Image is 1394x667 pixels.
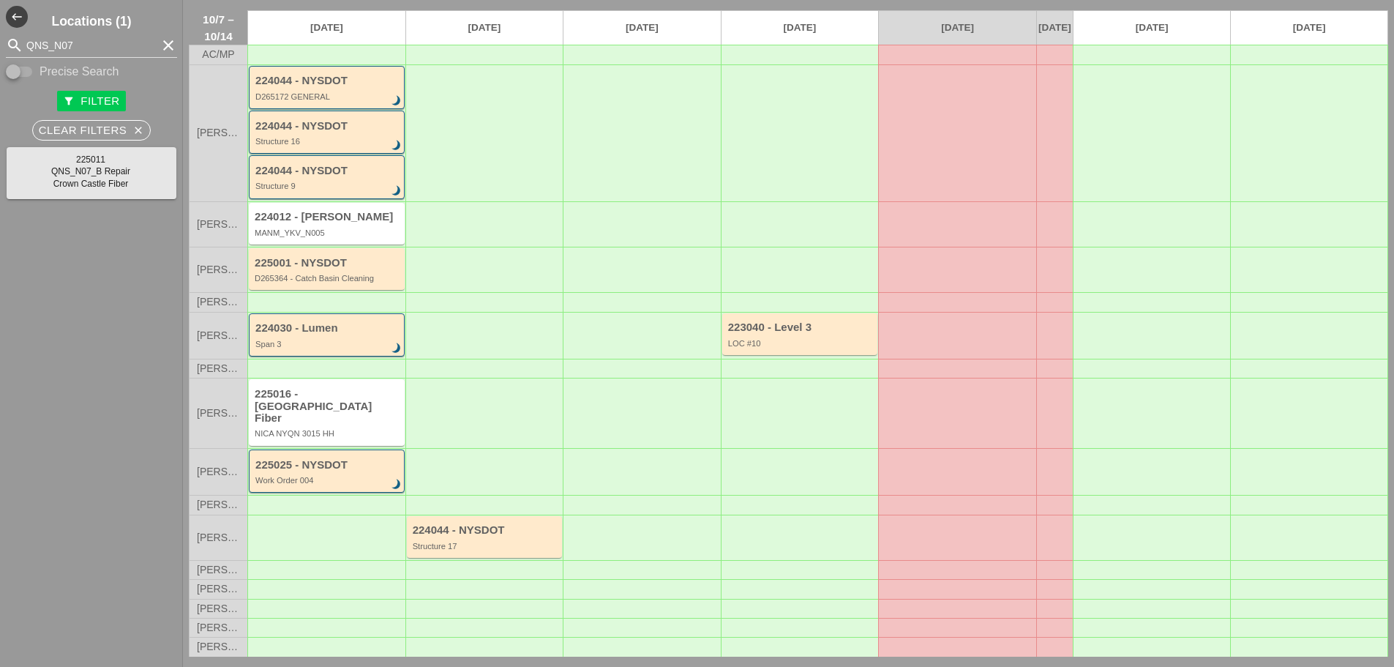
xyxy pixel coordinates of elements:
[51,166,130,176] span: QNS_N07_B Repair
[389,93,405,109] i: brightness_3
[6,37,23,54] i: search
[197,641,240,652] span: [PERSON_NAME]
[255,322,400,335] div: 224030 - Lumen
[255,228,401,237] div: MANM_YKV_N005
[1231,11,1387,45] a: [DATE]
[76,154,105,165] span: 225011
[255,75,400,87] div: 224044 - NYSDOT
[413,524,559,537] div: 224044 - NYSDOT
[255,459,400,472] div: 225025 - NYSDOT
[255,274,401,283] div: D265364 - Catch Basin Cleaning
[26,34,157,57] input: Search
[197,499,240,510] span: [PERSON_NAME]
[197,603,240,614] span: [PERSON_NAME]
[255,137,400,146] div: Structure 16
[255,211,401,223] div: 224012 - [PERSON_NAME]
[563,11,721,45] a: [DATE]
[255,120,400,133] div: 224044 - NYSDOT
[389,477,405,493] i: brightness_3
[6,6,28,28] i: west
[6,6,28,28] button: Shrink Sidebar
[248,11,405,45] a: [DATE]
[202,49,234,60] span: AC/MP
[32,120,151,141] button: Clear Filters
[389,183,405,199] i: brightness_3
[255,182,400,190] div: Structure 9
[728,321,874,334] div: 223040 - Level 3
[197,564,240,575] span: [PERSON_NAME]
[40,64,119,79] label: Precise Search
[197,622,240,633] span: [PERSON_NAME]
[197,11,240,45] span: 10/7 – 10/14
[406,11,563,45] a: [DATE]
[722,11,879,45] a: [DATE]
[63,95,75,107] i: filter_alt
[389,138,405,154] i: brightness_3
[197,264,240,275] span: [PERSON_NAME]
[389,340,405,357] i: brightness_3
[197,408,240,419] span: [PERSON_NAME]
[1073,11,1231,45] a: [DATE]
[255,92,400,101] div: D265172 GENERAL
[255,257,401,269] div: 225001 - NYSDOT
[57,91,125,111] button: Filter
[1037,11,1073,45] a: [DATE]
[197,127,240,138] span: [PERSON_NAME]
[132,124,144,136] i: close
[255,388,401,425] div: 225016 - [GEOGRAPHIC_DATA] Fiber
[197,584,240,595] span: [PERSON_NAME]
[53,179,129,189] span: Crown Castle Fiber
[197,219,240,230] span: [PERSON_NAME]
[197,363,240,374] span: [PERSON_NAME]
[63,93,119,110] div: Filter
[197,330,240,341] span: [PERSON_NAME]
[160,37,177,54] i: clear
[255,476,400,485] div: Work Order 004
[255,165,400,177] div: 224044 - NYSDOT
[39,122,145,139] div: Clear Filters
[255,340,400,349] div: Span 3
[413,542,559,551] div: Structure 17
[197,297,240,308] span: [PERSON_NAME]
[6,63,177,81] div: Enable Precise search to match search terms exactly.
[197,466,240,477] span: [PERSON_NAME]
[728,339,874,348] div: LOC #10
[879,11,1036,45] a: [DATE]
[255,429,401,438] div: NICA NYQN 3015 HH
[197,532,240,543] span: [PERSON_NAME]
